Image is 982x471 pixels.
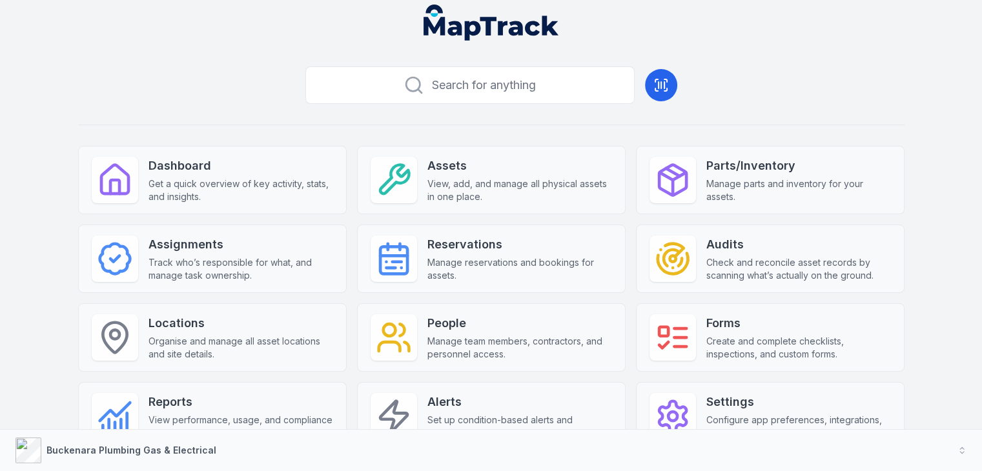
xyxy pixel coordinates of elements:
a: AssetsView, add, and manage all physical assets in one place. [357,146,626,214]
a: Parts/InventoryManage parts and inventory for your assets. [636,146,905,214]
strong: Alerts [427,393,612,411]
span: Manage reservations and bookings for assets. [427,256,612,282]
strong: Audits [706,235,891,254]
strong: Forms [706,314,891,332]
span: Set up condition-based alerts and automated notifications. [427,414,612,439]
a: DashboardGet a quick overview of key activity, stats, and insights. [78,146,347,214]
a: ReportsView performance, usage, and compliance reports. [78,382,347,450]
strong: Dashboard [148,157,333,175]
span: Manage parts and inventory for your assets. [706,177,891,203]
a: AssignmentsTrack who’s responsible for what, and manage task ownership. [78,225,347,293]
a: LocationsOrganise and manage all asset locations and site details. [78,303,347,372]
a: AlertsSet up condition-based alerts and automated notifications. [357,382,626,450]
strong: Buckenara Plumbing Gas & Electrical [46,445,216,456]
a: AuditsCheck and reconcile asset records by scanning what’s actually on the ground. [636,225,905,293]
strong: Reservations [427,235,612,254]
button: Search for anything [305,66,635,104]
span: Check and reconcile asset records by scanning what’s actually on the ground. [706,256,891,282]
nav: Global [403,5,580,41]
strong: Locations [148,314,333,332]
strong: Parts/Inventory [706,157,891,175]
span: Search for anything [432,76,536,94]
span: Create and complete checklists, inspections, and custom forms. [706,335,891,361]
span: Track who’s responsible for what, and manage task ownership. [148,256,333,282]
a: ReservationsManage reservations and bookings for assets. [357,225,626,293]
a: FormsCreate and complete checklists, inspections, and custom forms. [636,303,905,372]
a: PeopleManage team members, contractors, and personnel access. [357,303,626,372]
span: Get a quick overview of key activity, stats, and insights. [148,177,333,203]
strong: Reports [148,393,333,411]
span: View, add, and manage all physical assets in one place. [427,177,612,203]
strong: Settings [706,393,891,411]
span: Configure app preferences, integrations, and permissions. [706,414,891,439]
strong: Assignments [148,235,333,254]
span: Manage team members, contractors, and personnel access. [427,335,612,361]
span: View performance, usage, and compliance reports. [148,414,333,439]
strong: Assets [427,157,612,175]
strong: People [427,314,612,332]
span: Organise and manage all asset locations and site details. [148,335,333,361]
a: SettingsConfigure app preferences, integrations, and permissions. [636,382,905,450]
